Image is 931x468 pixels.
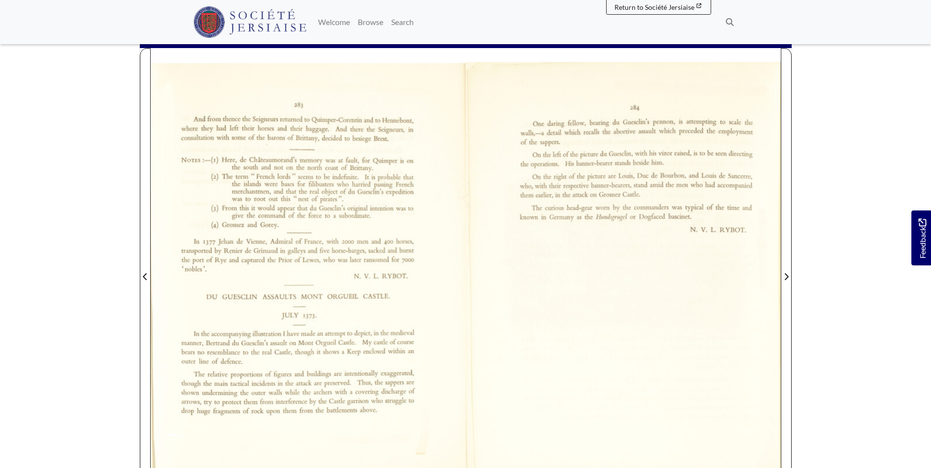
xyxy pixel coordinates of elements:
[911,210,931,265] a: Would you like to provide feedback?
[354,12,387,32] a: Browse
[314,12,354,32] a: Welcome
[916,219,928,259] span: Feedback
[387,12,418,32] a: Search
[614,3,694,11] span: Return to Société Jersiaise
[193,6,307,38] img: Société Jersiaise
[193,4,307,40] a: Société Jersiaise logo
